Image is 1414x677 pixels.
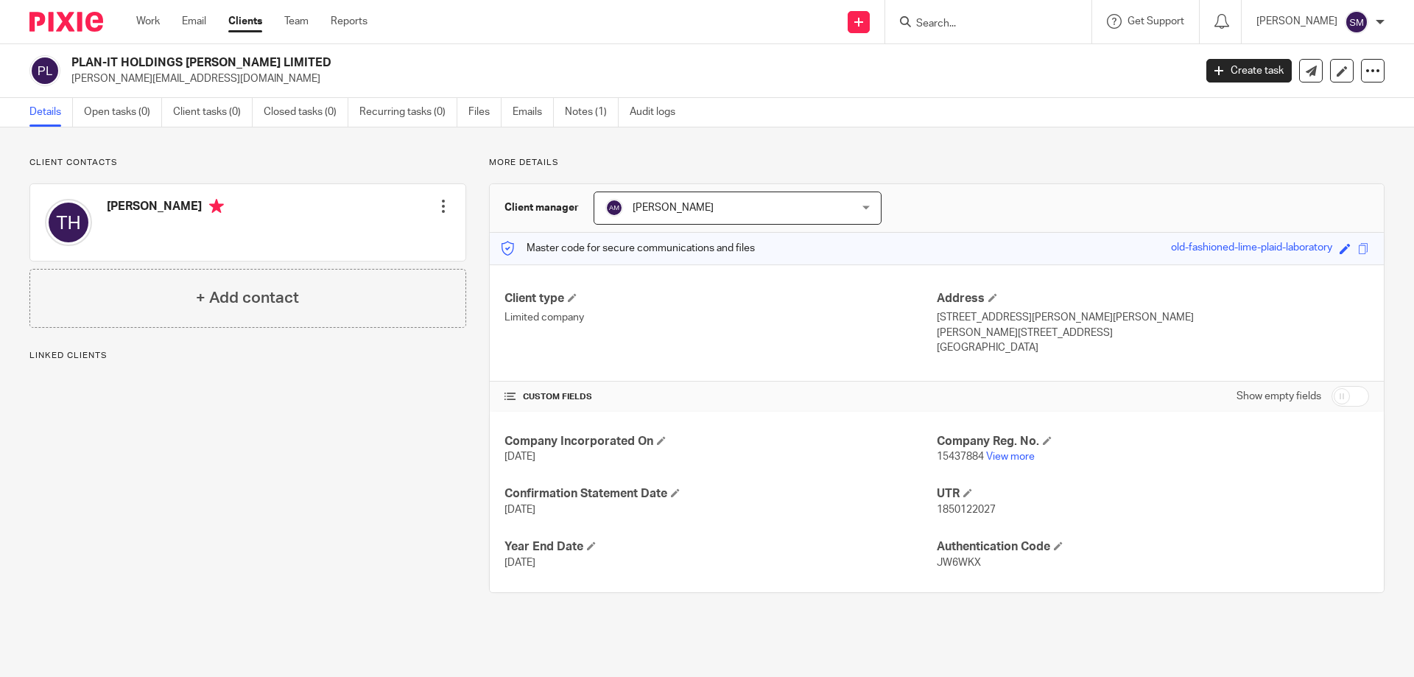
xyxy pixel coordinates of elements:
[107,199,224,217] h4: [PERSON_NAME]
[513,98,554,127] a: Emails
[504,558,535,568] span: [DATE]
[633,203,714,213] span: [PERSON_NAME]
[565,98,619,127] a: Notes (1)
[1237,389,1321,404] label: Show empty fields
[468,98,502,127] a: Files
[501,241,755,256] p: Master code for secure communications and files
[937,434,1369,449] h4: Company Reg. No.
[45,199,92,246] img: svg%3E
[29,98,73,127] a: Details
[504,434,937,449] h4: Company Incorporated On
[504,505,535,515] span: [DATE]
[504,452,535,462] span: [DATE]
[29,157,466,169] p: Client contacts
[937,539,1369,555] h4: Authentication Code
[331,14,367,29] a: Reports
[209,199,224,214] i: Primary
[71,55,962,71] h2: PLAN-IT HOLDINGS [PERSON_NAME] LIMITED
[136,14,160,29] a: Work
[605,199,623,217] img: svg%3E
[1256,14,1337,29] p: [PERSON_NAME]
[1128,16,1184,27] span: Get Support
[29,55,60,86] img: svg%3E
[937,505,996,515] span: 1850122027
[264,98,348,127] a: Closed tasks (0)
[504,291,937,306] h4: Client type
[986,452,1035,462] a: View more
[504,310,937,325] p: Limited company
[630,98,686,127] a: Audit logs
[937,486,1369,502] h4: UTR
[173,98,253,127] a: Client tasks (0)
[504,391,937,403] h4: CUSTOM FIELDS
[1206,59,1292,83] a: Create task
[228,14,262,29] a: Clients
[84,98,162,127] a: Open tasks (0)
[937,558,981,568] span: JW6WKX
[489,157,1385,169] p: More details
[196,287,299,309] h4: + Add contact
[915,18,1047,31] input: Search
[182,14,206,29] a: Email
[1345,10,1368,34] img: svg%3E
[284,14,309,29] a: Team
[504,200,579,215] h3: Client manager
[29,12,103,32] img: Pixie
[71,71,1184,86] p: [PERSON_NAME][EMAIL_ADDRESS][DOMAIN_NAME]
[937,291,1369,306] h4: Address
[937,326,1369,340] p: [PERSON_NAME][STREET_ADDRESS]
[937,452,984,462] span: 15437884
[937,340,1369,355] p: [GEOGRAPHIC_DATA]
[504,539,937,555] h4: Year End Date
[29,350,466,362] p: Linked clients
[937,310,1369,325] p: [STREET_ADDRESS][PERSON_NAME][PERSON_NAME]
[359,98,457,127] a: Recurring tasks (0)
[1171,240,1332,257] div: old-fashioned-lime-plaid-laboratory
[504,486,937,502] h4: Confirmation Statement Date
